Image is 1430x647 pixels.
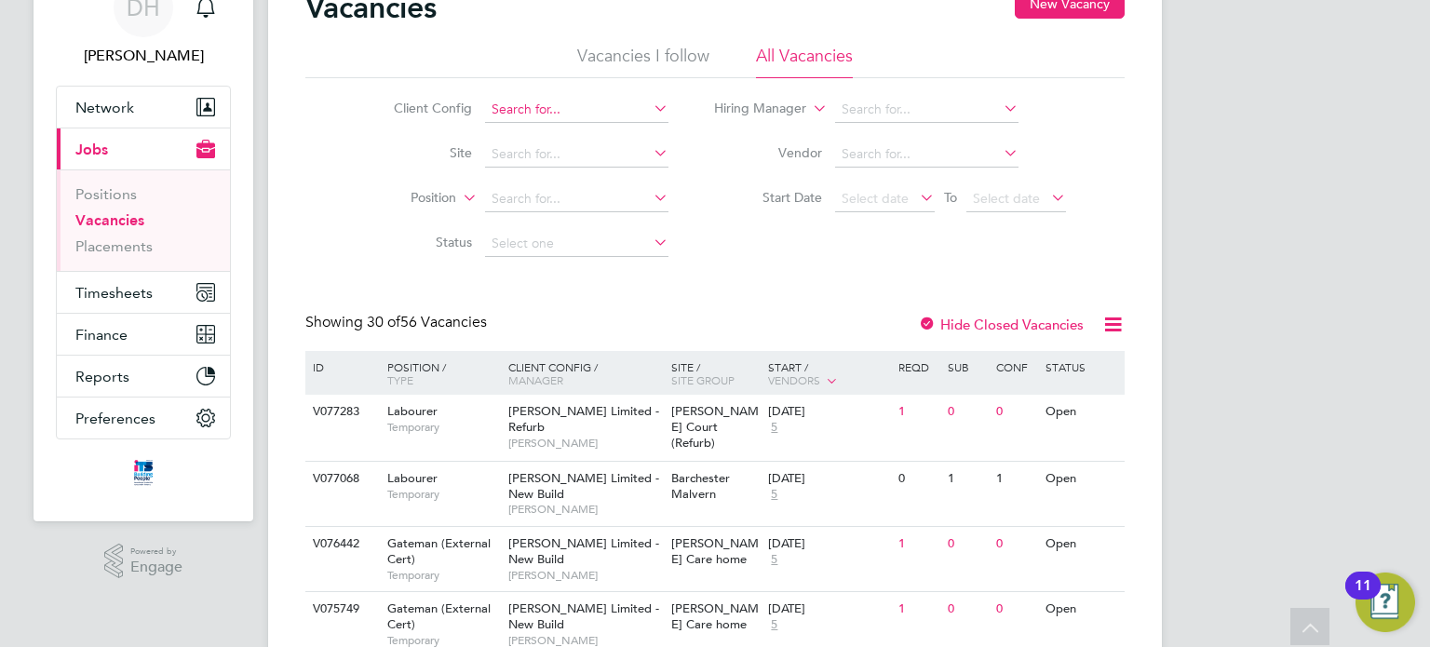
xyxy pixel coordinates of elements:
[992,395,1040,429] div: 0
[973,190,1040,207] span: Select date
[75,237,153,255] a: Placements
[671,600,759,632] span: [PERSON_NAME] Care home
[992,351,1040,383] div: Conf
[387,372,413,387] span: Type
[57,398,230,438] button: Preferences
[943,351,992,383] div: Sub
[365,144,472,161] label: Site
[992,592,1040,627] div: 0
[349,189,456,208] label: Position
[943,527,992,561] div: 0
[365,234,472,250] label: Status
[715,189,822,206] label: Start Date
[367,313,400,331] span: 30 of
[387,470,438,486] span: Labourer
[57,87,230,128] button: Network
[1041,462,1122,496] div: Open
[75,284,153,302] span: Timesheets
[671,403,759,451] span: [PERSON_NAME] Court (Refurb)
[130,559,182,575] span: Engage
[768,404,889,420] div: [DATE]
[894,395,942,429] div: 1
[943,395,992,429] div: 0
[75,211,144,229] a: Vacancies
[768,372,820,387] span: Vendors
[835,97,1019,123] input: Search for...
[1041,395,1122,429] div: Open
[308,462,373,496] div: V077068
[671,372,735,387] span: Site Group
[1356,573,1415,632] button: Open Resource Center, 11 new notifications
[992,527,1040,561] div: 0
[75,99,134,116] span: Network
[57,272,230,313] button: Timesheets
[992,462,1040,496] div: 1
[768,601,889,617] div: [DATE]
[508,403,659,435] span: [PERSON_NAME] Limited - Refurb
[835,142,1019,168] input: Search for...
[75,141,108,158] span: Jobs
[130,458,156,488] img: itsconstruction-logo-retina.png
[768,552,780,568] span: 5
[508,535,659,567] span: [PERSON_NAME] Limited - New Build
[485,186,668,212] input: Search for...
[387,535,491,567] span: Gateman (External Cert)
[1041,592,1122,627] div: Open
[57,128,230,169] button: Jobs
[1041,351,1122,383] div: Status
[763,351,894,398] div: Start /
[75,410,155,427] span: Preferences
[57,356,230,397] button: Reports
[387,600,491,632] span: Gateman (External Cert)
[387,420,499,435] span: Temporary
[308,592,373,627] div: V075749
[130,544,182,559] span: Powered by
[894,351,942,383] div: Reqd
[57,314,230,355] button: Finance
[577,45,709,78] li: Vacancies I follow
[768,536,889,552] div: [DATE]
[308,395,373,429] div: V077283
[508,372,563,387] span: Manager
[387,487,499,502] span: Temporary
[508,600,659,632] span: [PERSON_NAME] Limited - New Build
[699,100,806,118] label: Hiring Manager
[894,592,942,627] div: 1
[842,190,909,207] span: Select date
[508,502,662,517] span: [PERSON_NAME]
[918,316,1084,333] label: Hide Closed Vacancies
[943,462,992,496] div: 1
[1041,527,1122,561] div: Open
[104,544,183,579] a: Powered byEngage
[671,470,730,502] span: Barchester Malvern
[75,368,129,385] span: Reports
[768,487,780,503] span: 5
[75,185,137,203] a: Positions
[938,185,963,209] span: To
[387,568,499,583] span: Temporary
[485,231,668,257] input: Select one
[504,351,667,396] div: Client Config /
[305,313,491,332] div: Showing
[57,169,230,271] div: Jobs
[308,527,373,561] div: V076442
[943,592,992,627] div: 0
[894,462,942,496] div: 0
[485,97,668,123] input: Search for...
[1355,586,1371,610] div: 11
[768,617,780,633] span: 5
[367,313,487,331] span: 56 Vacancies
[75,326,128,344] span: Finance
[373,351,504,396] div: Position /
[56,45,231,67] span: Daniel Hayward
[508,470,659,502] span: [PERSON_NAME] Limited - New Build
[768,420,780,436] span: 5
[894,527,942,561] div: 1
[365,100,472,116] label: Client Config
[308,351,373,383] div: ID
[387,403,438,419] span: Labourer
[485,142,668,168] input: Search for...
[756,45,853,78] li: All Vacancies
[508,568,662,583] span: [PERSON_NAME]
[671,535,759,567] span: [PERSON_NAME] Care home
